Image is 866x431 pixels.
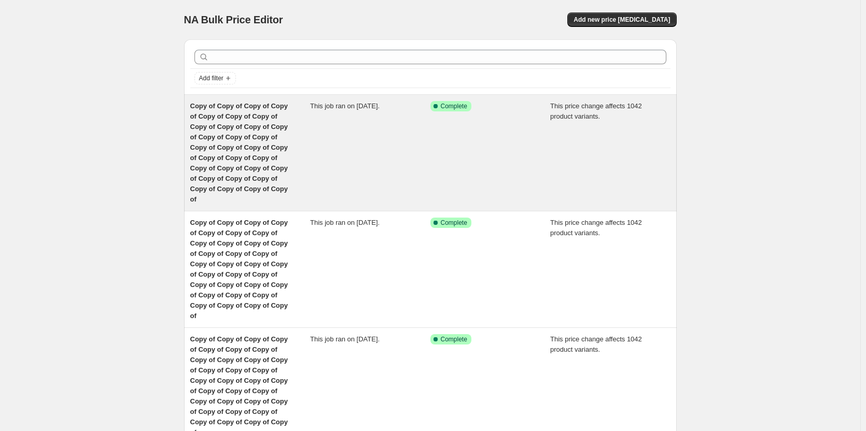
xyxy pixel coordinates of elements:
[310,102,380,110] span: This job ran on [DATE].
[567,12,676,27] button: Add new price [MEDICAL_DATA]
[441,335,467,343] span: Complete
[441,219,467,227] span: Complete
[194,72,236,84] button: Add filter
[441,102,467,110] span: Complete
[184,14,283,25] span: NA Bulk Price Editor
[310,219,380,226] span: This job ran on [DATE].
[550,219,642,237] span: This price change affects 1042 product variants.
[550,102,642,120] span: This price change affects 1042 product variants.
[550,335,642,353] span: This price change affects 1042 product variants.
[190,102,288,203] span: Copy of Copy of Copy of Copy of Copy of Copy of Copy of Copy of Copy of Copy of Copy of Copy of C...
[199,74,224,82] span: Add filter
[190,219,288,320] span: Copy of Copy of Copy of Copy of Copy of Copy of Copy of Copy of Copy of Copy of Copy of Copy of C...
[574,16,670,24] span: Add new price [MEDICAL_DATA]
[310,335,380,343] span: This job ran on [DATE].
